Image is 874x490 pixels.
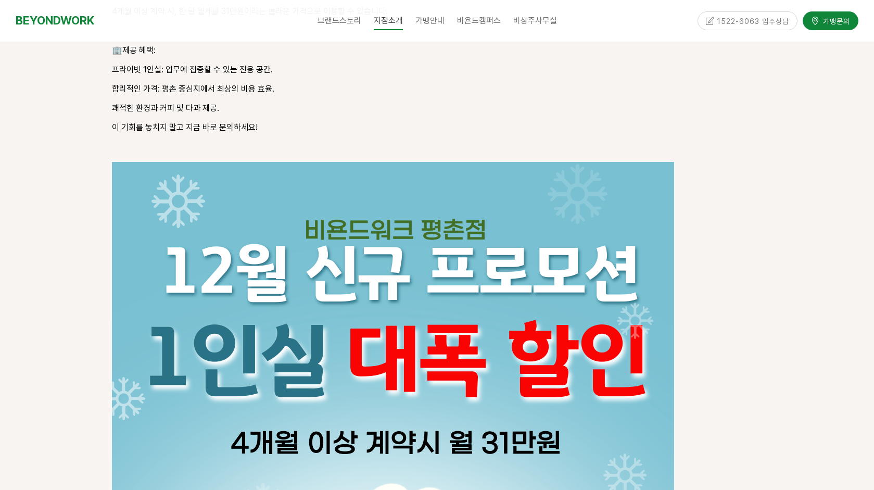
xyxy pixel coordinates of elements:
[112,82,763,96] p: 합리적인 가격: 평촌 중심지에서 최상의 비용 효율.
[112,120,763,134] p: 이 기회를 놓치지 말고 지금 바로 문의하세요!
[415,16,445,26] span: 가맹안내
[820,14,850,24] span: 가맹문의
[451,8,507,34] a: 비욘드캠퍼스
[409,8,451,34] a: 가맹안내
[368,8,409,34] a: 지점소개
[513,16,557,26] span: 비상주사무실
[112,62,763,77] p: 프라이빗 1인실: 업무에 집중할 수 있는 전용 공간.
[112,43,763,57] p: 🏢제공 혜택:
[112,101,763,115] p: 쾌적한 환경과 커피 및 다과 제공.
[457,16,501,26] span: 비욘드캠퍼스
[374,12,403,30] span: 지점소개
[311,8,368,34] a: 브랜드스토리
[16,11,94,30] a: BEYONDWORK
[318,16,361,26] span: 브랜드스토리
[507,8,563,34] a: 비상주사무실
[803,10,858,28] a: 가맹문의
